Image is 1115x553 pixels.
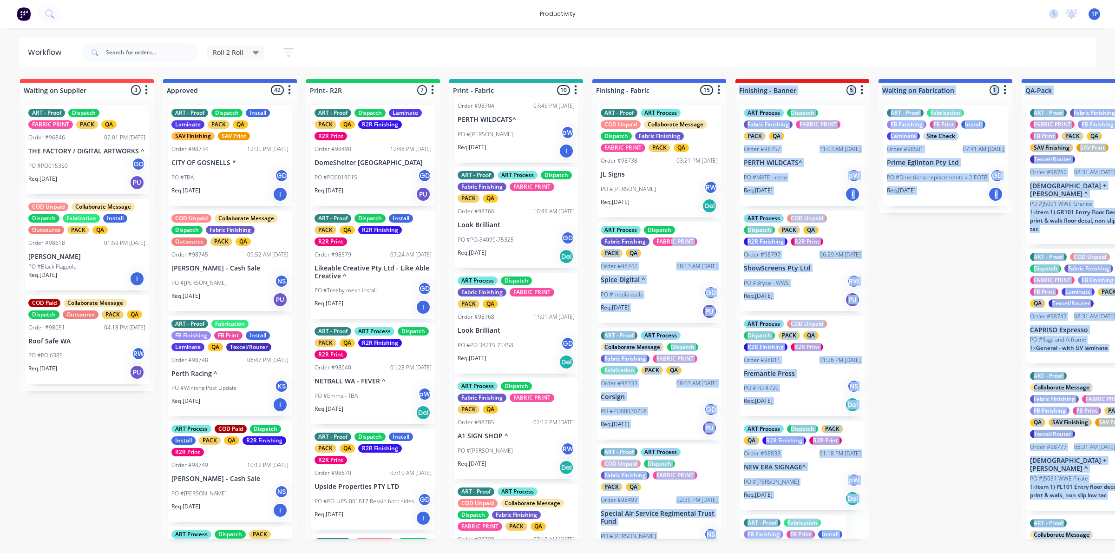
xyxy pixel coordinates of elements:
div: ART - ProofART ProcessDispatchPACKQAR2R FinishingR2R PrintOrder #9864001:28 PM [DATE]NETBALL WA -... [311,323,435,424]
p: Req. [DATE] [315,186,343,195]
div: Fabric Finishing [206,226,255,234]
div: Dispatch [541,171,572,179]
div: PACK [649,144,670,152]
div: FABRIC PRINT [653,355,697,363]
p: PO #flags and A-frame [1030,336,1086,344]
div: SAV Print [1076,144,1108,152]
p: Req. [DATE] [744,292,773,300]
div: R2R Finishing [358,120,402,129]
div: 11:03 AM [DATE] [820,145,861,153]
div: Dispatch [68,109,99,117]
div: 07:45 PM [DATE] [533,102,575,110]
div: I [273,187,288,202]
p: PO #Black Flagpole [28,263,77,271]
div: ART Process [354,327,394,336]
div: ART ProcessCOD UnpaidDispatchPACKQAR2R FinishingR2R PrintOrder #9881101:26 PM [DATE]Fremantle Pre... [740,316,865,417]
div: FB Finishing [171,331,211,340]
div: I [845,187,860,202]
div: 02:01 PM [DATE] [104,133,145,142]
div: GD [275,169,289,183]
div: ART - ProofFabricationFB FinishingFB PrintInstallLaminateSite CheckOrder #9858107:41 AM [DATE]Pri... [883,105,1008,206]
div: COD UnpaidCollaborate MessageDispatchFabric FinishingOutsourcePACKQAOrder #9874509:52 AM [DATE][P... [168,211,292,311]
div: COD Unpaid [1070,253,1110,261]
div: COD Unpaid [601,120,641,129]
div: I [130,271,144,286]
div: Dispatch [601,132,632,140]
div: Fabric Finishing [1064,264,1113,273]
div: QA [626,249,641,257]
div: Order #98745 [171,250,208,259]
div: Del [702,198,717,213]
p: Look Brilliant [458,221,575,229]
div: Collaborate Message [215,214,278,223]
div: 06:29 AM [DATE] [820,250,861,259]
div: Order #98640 [315,363,351,372]
p: PO #media walls [601,290,643,299]
p: PERTH WILDCATS^ [458,116,575,124]
div: QA [101,120,117,129]
div: ART - Proof [315,109,351,117]
div: PU [416,187,431,202]
div: GD [990,169,1004,183]
div: PU [130,365,144,380]
div: Dispatch [354,214,386,223]
p: THE FACTORY / DIGITAL ARTWORKS ^ [28,147,145,155]
div: ART - Proof [1030,109,1067,117]
div: QA [1030,299,1045,308]
div: SAV Finishing [171,132,215,140]
div: PACK [641,366,663,375]
p: Req. [DATE] [744,186,773,195]
div: PU [702,304,717,319]
div: ART - ProofART ProcessCollaborate MessageDispatchFabric FinishingFABRIC PRINTFabricationPACKQAOrd... [597,328,721,440]
div: 11:01 AM [DATE] [533,313,575,321]
p: PO #PO 34215-75458 [458,341,513,349]
div: ART - ProofDispatchFABRIC PRINTPACKQAOrder #9684602:01 PM [DATE]THE FACTORY / DIGITAL ARTWORKS ^P... [25,105,149,194]
div: 01:26 PM [DATE] [820,356,861,364]
p: Req. [DATE] [458,354,486,362]
div: QA [666,366,682,375]
div: Site Check [923,132,959,140]
div: QA [803,331,819,340]
div: R2R Finishing [744,343,787,351]
div: FABRIC PRINT [796,120,840,129]
div: Fabric Finishing [458,183,506,191]
div: Laminate [171,343,204,351]
p: CITY OF GOSNELLS * [171,159,289,167]
p: Fremantle Press [744,370,861,378]
p: PO #TBA [171,173,194,182]
div: ART Process [601,226,641,234]
div: NS [275,274,289,288]
p: Req. [DATE] [887,186,916,195]
div: Laminate [389,109,422,117]
div: GD [131,157,145,171]
div: Dispatch [211,109,243,117]
span: 1 x [1030,208,1036,216]
div: Install [103,214,127,223]
div: 09:52 AM [DATE] [247,250,289,259]
div: FB Print [1030,132,1058,140]
div: ART - Proof [171,109,208,117]
div: 04:18 PM [DATE] [104,323,145,332]
div: Texcel/Router [226,343,271,351]
div: ART - Proof [1030,372,1067,380]
div: Order #98757 [744,145,780,153]
div: PACK [778,331,800,340]
div: GD [561,336,575,350]
div: Fabrication [211,320,249,328]
div: PACK [102,310,124,319]
div: Outsource [171,237,207,246]
div: R2R Print [315,237,347,246]
div: KS [275,379,289,393]
div: Fabric Finishing [458,288,506,296]
div: ART Process [744,109,784,117]
div: Del [559,249,574,264]
div: COD Unpaid [28,203,68,211]
div: ART Process [641,331,681,340]
div: Order #96846 [28,133,65,142]
p: PO #MATE - redo [744,173,787,182]
div: QA [483,300,498,308]
div: 07:24 AM [DATE] [390,250,432,259]
div: SAV Print [218,132,250,140]
div: QA [340,339,355,347]
div: R2R Finishing [358,226,402,234]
